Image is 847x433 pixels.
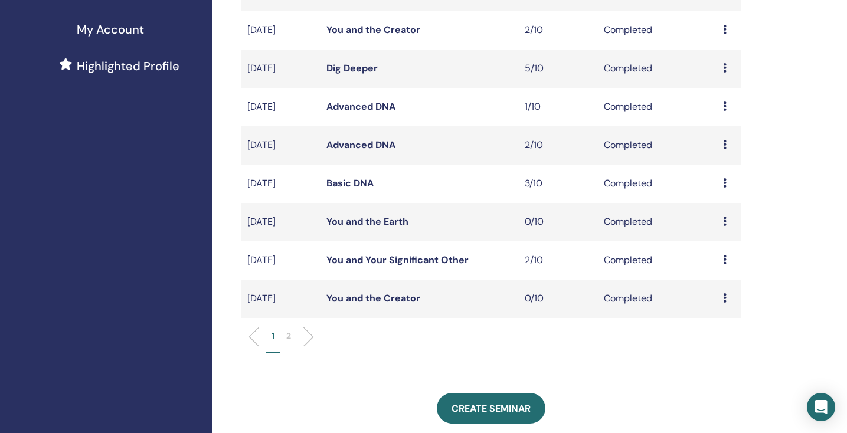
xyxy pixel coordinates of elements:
a: Dig Deeper [326,62,378,74]
p: 1 [272,330,274,342]
td: [DATE] [241,50,321,88]
td: Completed [598,11,717,50]
td: 2/10 [519,241,598,280]
a: You and the Earth [326,215,408,228]
td: Completed [598,241,717,280]
td: [DATE] [241,165,321,203]
p: 2 [286,330,291,342]
a: Advanced DNA [326,139,395,151]
td: 2/10 [519,126,598,165]
a: You and the Creator [326,292,420,304]
td: 5/10 [519,50,598,88]
td: 1/10 [519,88,598,126]
td: Completed [598,50,717,88]
td: [DATE] [241,88,321,126]
span: My Account [77,21,144,38]
td: 3/10 [519,165,598,203]
a: Basic DNA [326,177,374,189]
td: Completed [598,165,717,203]
span: Highlighted Profile [77,57,179,75]
a: You and the Creator [326,24,420,36]
td: Completed [598,88,717,126]
td: [DATE] [241,126,321,165]
td: [DATE] [241,241,321,280]
span: Create seminar [452,402,531,415]
td: 0/10 [519,280,598,318]
td: Completed [598,203,717,241]
td: 0/10 [519,203,598,241]
td: Completed [598,280,717,318]
td: [DATE] [241,11,321,50]
td: Completed [598,126,717,165]
a: You and Your Significant Other [326,254,469,266]
a: Advanced DNA [326,100,395,113]
td: [DATE] [241,203,321,241]
a: Create seminar [437,393,545,424]
td: [DATE] [241,280,321,318]
td: 2/10 [519,11,598,50]
div: Open Intercom Messenger [807,393,835,421]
